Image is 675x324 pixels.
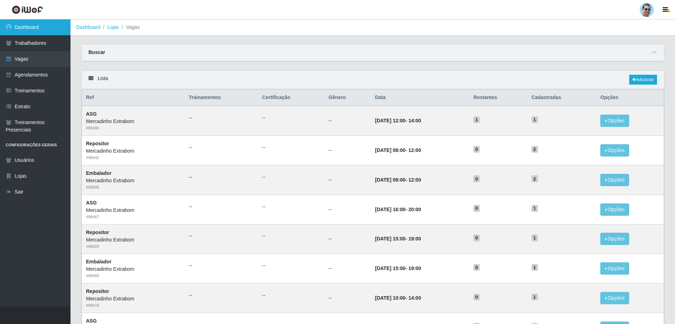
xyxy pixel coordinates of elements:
button: Opções [600,262,629,275]
th: Trainamentos [185,90,258,106]
ul: -- [262,232,320,240]
td: -- [324,254,371,283]
span: 1 [532,264,538,271]
div: Mercadinho Extrabom [86,147,180,155]
time: 12:00 [409,177,421,183]
time: [DATE] 12:00 [375,118,405,123]
strong: Repositor [86,288,109,294]
strong: Repositor [86,141,109,146]
time: 19:00 [409,236,421,242]
div: # 98506 [86,184,180,190]
span: 2 [532,146,538,153]
div: Mercadinho Extrabom [86,207,180,214]
time: [DATE] 16:00 [375,207,405,212]
span: 0 [473,205,480,212]
div: # 98442 [86,155,180,161]
td: -- [324,195,371,224]
strong: Repositor [86,230,109,235]
strong: - [375,177,421,183]
strong: ASG [86,111,97,117]
strong: - [375,236,421,242]
a: Adicionar [629,75,657,85]
div: # 98467 [86,214,180,220]
span: 0 [473,175,480,182]
strong: Buscar [88,49,105,55]
strong: Embalador [86,259,111,264]
button: Opções [600,233,629,245]
th: Data [371,90,469,106]
ul: -- [262,114,320,122]
time: 14:00 [409,295,421,301]
div: Mercadinho Extrabom [86,236,180,244]
div: # 98480 [86,125,180,131]
ul: -- [262,173,320,181]
strong: ASG [86,318,97,324]
div: # 98429 [86,244,180,250]
span: 0 [473,146,480,153]
span: 1 [532,294,538,301]
time: [DATE] 10:00 [375,295,405,301]
th: Gênero [324,90,371,106]
strong: Embalador [86,170,111,176]
strong: - [375,207,421,212]
button: Opções [600,115,629,127]
button: Opções [600,292,629,304]
ul: -- [262,262,320,269]
th: Opções [596,90,664,106]
ul: -- [189,173,254,181]
th: Certificação [258,90,324,106]
time: 20:00 [409,207,421,212]
time: 14:00 [409,118,421,123]
time: 12:00 [409,147,421,153]
div: Lista [81,71,664,89]
strong: - [375,265,421,271]
nav: breadcrumb [70,19,675,36]
ul: -- [189,203,254,210]
button: Opções [600,174,629,186]
a: Lojas [107,24,119,30]
th: Restantes [469,90,527,106]
span: 1 [532,116,538,123]
span: 1 [473,116,480,123]
div: Mercadinho Extrabom [86,295,180,302]
strong: ASG [86,200,97,206]
span: 0 [473,294,480,301]
div: # 98416 [86,302,180,308]
div: Mercadinho Extrabom [86,177,180,184]
td: -- [324,136,371,165]
th: Cadastradas [527,90,596,106]
td: -- [324,165,371,195]
strong: - [375,295,421,301]
button: Opções [600,203,629,216]
td: -- [324,224,371,254]
ul: -- [189,232,254,240]
ul: -- [189,292,254,299]
ul: -- [189,262,254,269]
a: Dashboard [76,24,100,30]
li: Vagas [119,24,140,31]
ul: -- [189,144,254,151]
time: [DATE] 15:00 [375,236,405,242]
td: -- [324,106,371,135]
div: # 98493 [86,273,180,279]
time: [DATE] 08:00 [375,177,405,183]
span: 1 [532,205,538,212]
span: 2 [532,175,538,182]
span: 0 [473,234,480,242]
img: CoreUI Logo [12,5,43,14]
span: 1 [532,234,538,242]
ul: -- [262,144,320,151]
td: -- [324,283,371,313]
time: 19:00 [409,265,421,271]
button: Opções [600,144,629,157]
div: Mercadinho Extrabom [86,265,180,273]
strong: - [375,147,421,153]
time: [DATE] 15:00 [375,265,405,271]
div: Mercadinho Extrabom [86,118,180,125]
strong: - [375,118,421,123]
ul: -- [262,203,320,210]
ul: -- [189,114,254,122]
ul: -- [262,292,320,299]
span: 0 [473,264,480,271]
th: Ref [82,90,185,106]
